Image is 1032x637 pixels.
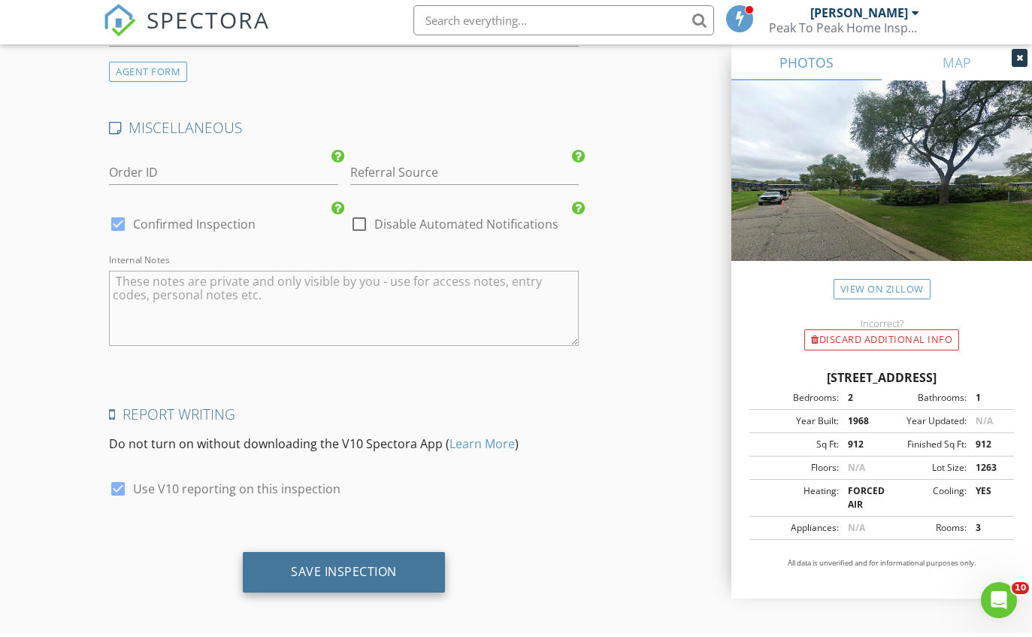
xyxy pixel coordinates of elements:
[109,408,579,428] h4: Report Writing
[754,441,839,455] div: Sq Ft:
[839,395,882,408] div: 2
[967,525,1009,538] div: 3
[103,8,136,41] img: The Best Home Inspection Software - Spectora
[967,465,1009,478] div: 1263
[754,488,839,515] div: Heating:
[109,65,187,86] div: AGENT FORM
[103,20,270,52] a: SPECTORA
[1012,586,1029,598] span: 10
[754,465,839,478] div: Floors:
[449,439,515,456] a: Learn More
[967,395,1009,408] div: 1
[147,8,270,39] span: SPECTORA
[133,220,256,235] label: Confirmed Inspection
[882,465,967,478] div: Lot Size:
[882,418,967,432] div: Year Updated:
[749,372,1014,390] div: [STREET_ADDRESS]
[839,418,882,432] div: 1968
[109,438,579,457] p: Do not turn on without downloading the V10 Spectora App ( )
[810,9,908,24] div: [PERSON_NAME]
[839,488,882,515] div: FORCED AIR
[731,48,882,84] a: PHOTOS
[848,525,865,538] span: N/A
[754,418,839,432] div: Year Built:
[834,283,931,303] a: View on Zillow
[109,275,579,350] textarea: Internal Notes
[749,562,1014,572] p: All data is unverified and for informational purposes only.
[374,220,558,235] label: Disable Automated Notifications
[109,122,579,141] h4: MISCELLANEOUS
[976,418,993,431] span: N/A
[848,465,865,478] span: N/A
[133,485,340,500] label: Use V10 reporting on this inspection
[967,488,1009,515] div: YES
[413,9,714,39] input: Search everything...
[731,321,1032,333] div: Incorrect?
[882,441,967,455] div: Finished Sq Ft:
[291,568,397,583] div: Save Inspection
[882,525,967,538] div: Rooms:
[754,525,839,538] div: Appliances:
[967,441,1009,455] div: 912
[981,586,1017,622] iframe: Intercom live chat
[882,48,1032,84] a: MAP
[769,24,919,39] div: Peak To Peak Home Inspection
[804,333,959,354] div: Discard Additional info
[882,488,967,515] div: Cooling:
[882,395,967,408] div: Bathrooms:
[839,441,882,455] div: 912
[754,395,839,408] div: Bedrooms:
[350,164,579,189] input: Referral Source
[731,84,1032,301] img: streetview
